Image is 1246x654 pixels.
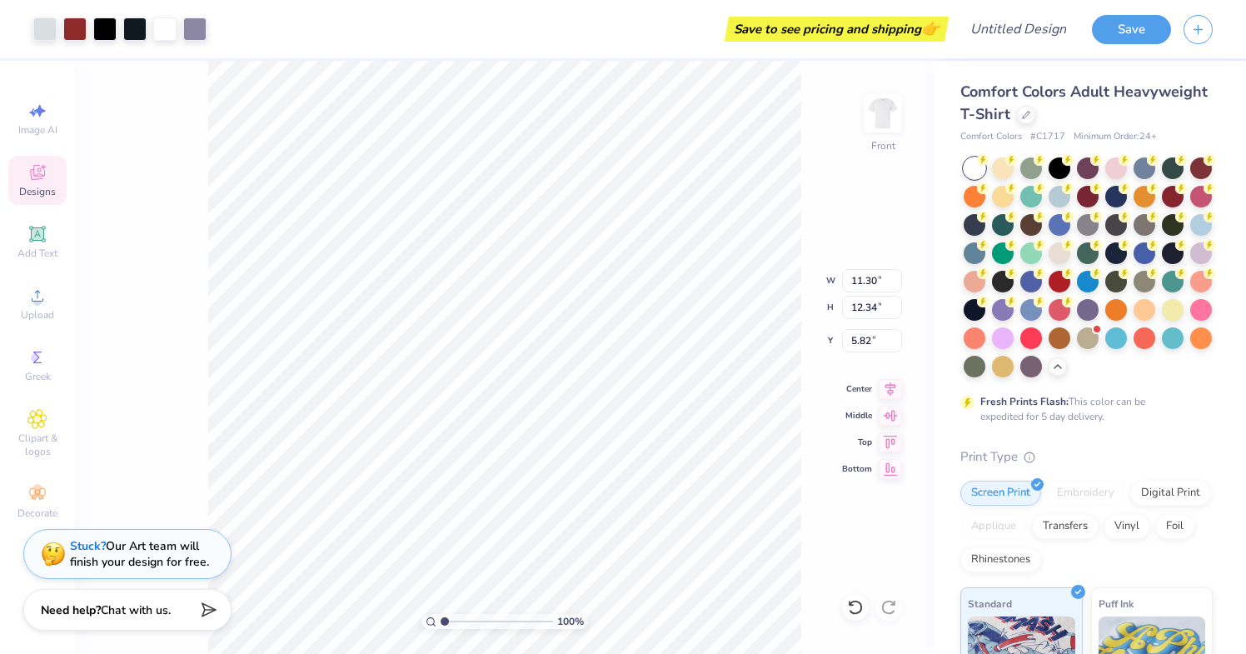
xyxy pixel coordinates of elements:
[8,432,67,458] span: Clipart & logos
[18,123,57,137] span: Image AI
[960,481,1041,506] div: Screen Print
[1074,130,1157,144] span: Minimum Order: 24 +
[842,463,872,475] span: Bottom
[960,82,1208,124] span: Comfort Colors Adult Heavyweight T-Shirt
[17,247,57,260] span: Add Text
[17,507,57,520] span: Decorate
[25,370,51,383] span: Greek
[1130,481,1211,506] div: Digital Print
[842,437,872,448] span: Top
[1104,514,1150,539] div: Vinyl
[866,97,900,130] img: Front
[921,18,939,38] span: 👉
[960,447,1213,467] div: Print Type
[980,394,1185,424] div: This color can be expedited for 5 day delivery.
[957,12,1079,46] input: Untitled Design
[557,614,584,629] span: 100 %
[1092,15,1171,44] button: Save
[1046,481,1125,506] div: Embroidery
[871,138,895,153] div: Front
[729,17,944,42] div: Save to see pricing and shipping
[842,383,872,395] span: Center
[1030,130,1065,144] span: # C1717
[101,602,171,618] span: Chat with us.
[960,547,1041,572] div: Rhinestones
[1155,514,1194,539] div: Foil
[21,308,54,322] span: Upload
[1032,514,1099,539] div: Transfers
[980,395,1069,408] strong: Fresh Prints Flash:
[41,602,101,618] strong: Need help?
[960,130,1022,144] span: Comfort Colors
[960,514,1027,539] div: Applique
[968,595,1012,612] span: Standard
[1099,595,1134,612] span: Puff Ink
[70,538,106,554] strong: Stuck?
[19,185,56,198] span: Designs
[70,538,209,570] div: Our Art team will finish your design for free.
[842,410,872,422] span: Middle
